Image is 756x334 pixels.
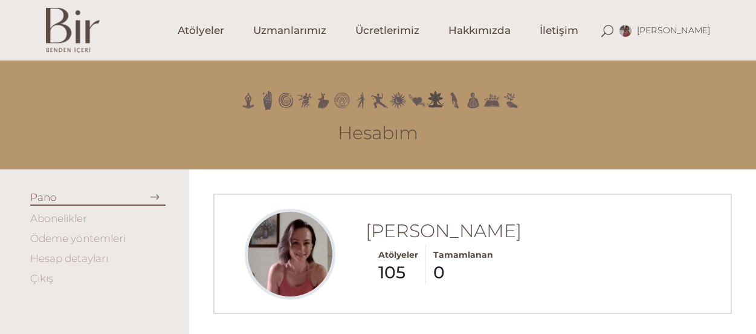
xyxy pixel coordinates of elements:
strong: 105 [378,265,418,280]
span: Atölyeler [178,24,224,38]
a: Hesap detayları [30,252,108,264]
span: Uzmanlarımız [253,24,326,38]
span: İletişim [540,24,578,38]
span: Tamamlanan [433,249,493,260]
div: [PERSON_NAME] [366,224,522,284]
a: Pano [30,191,57,203]
span: Ücretlerimiz [355,24,419,38]
a: Çıkış [30,272,53,284]
span: [PERSON_NAME] [637,25,711,36]
a: Abonelikler [30,212,87,224]
strong: 0 [433,265,493,280]
span: Hakkımızda [448,24,511,38]
span: Atölyeler [378,249,418,260]
a: Ödeme yöntemleri [30,232,126,244]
